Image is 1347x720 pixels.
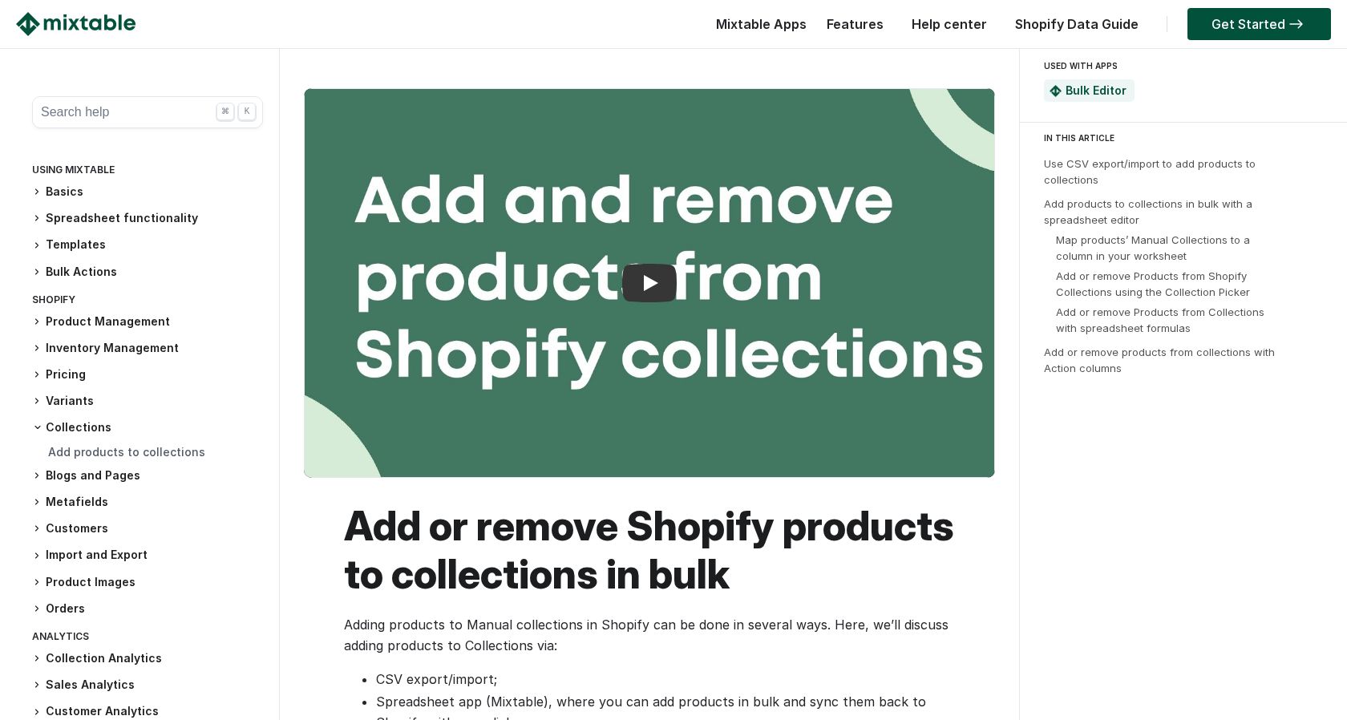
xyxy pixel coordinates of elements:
[32,313,263,330] h3: Product Management
[32,290,263,313] div: Shopify
[1044,346,1275,374] a: Add or remove products from collections with Action columns
[1285,19,1307,29] img: arrow-right.svg
[708,12,807,44] div: Mixtable Apps
[1007,16,1147,32] a: Shopify Data Guide
[1044,157,1256,186] a: Use CSV export/import to add products to collections
[16,12,136,36] img: Mixtable logo
[32,574,263,591] h3: Product Images
[32,467,263,484] h3: Blogs and Pages
[32,210,263,227] h3: Spreadsheet functionality
[1044,131,1333,145] div: IN THIS ARTICLE
[238,103,256,120] div: K
[32,419,263,435] h3: Collections
[1044,197,1252,226] a: Add products to collections in bulk with a spreadsheet editor
[1056,305,1264,334] a: Add or remove Products from Collections with spreadsheet formulas
[32,520,263,537] h3: Customers
[32,264,263,281] h3: Bulk Actions
[32,627,263,650] div: Analytics
[32,366,263,383] h3: Pricing
[819,16,892,32] a: Features
[32,547,263,564] h3: Import and Export
[32,340,263,357] h3: Inventory Management
[904,16,995,32] a: Help center
[1066,83,1127,97] a: Bulk Editor
[344,614,971,656] p: Adding products to Manual collections in Shopify can be done in several ways. Here, we’ll discuss...
[32,393,263,410] h3: Variants
[344,502,971,598] h1: Add or remove Shopify products to collections in bulk
[32,703,263,720] h3: Customer Analytics
[32,96,263,128] button: Search help ⌘ K
[32,160,263,184] div: Using Mixtable
[216,103,234,120] div: ⌘
[32,650,263,667] h3: Collection Analytics
[376,669,971,690] li: CSV export/import;
[32,237,263,253] h3: Templates
[1056,269,1250,298] a: Add or remove Products from Shopify Collections using the Collection Picker
[32,184,263,200] h3: Basics
[48,445,205,459] a: Add products to collections
[1044,56,1317,75] div: USED WITH APPS
[32,601,263,617] h3: Orders
[32,677,263,694] h3: Sales Analytics
[1050,85,1062,97] img: Mixtable Spreadsheet Bulk Editor App
[1187,8,1331,40] a: Get Started
[32,494,263,511] h3: Metafields
[1056,233,1250,262] a: Map products’ Manual Collections to a column in your worksheet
